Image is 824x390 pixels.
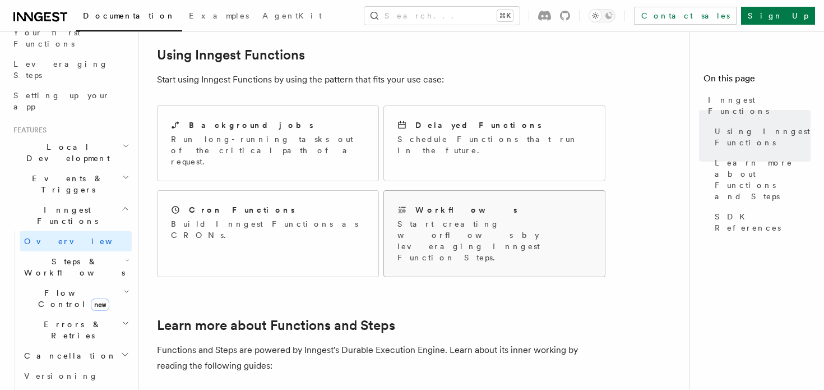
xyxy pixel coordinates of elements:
p: Functions and Steps are powered by Inngest's Durable Execution Engine. Learn about its inner work... [157,342,605,374]
span: AgentKit [262,11,322,20]
span: Cancellation [20,350,117,361]
button: Toggle dark mode [589,9,615,22]
a: Examples [182,3,256,30]
span: new [91,299,109,311]
p: Build Inngest Functions as CRONs. [171,218,365,241]
span: Overview [24,237,140,246]
a: Leveraging Steps [9,54,132,85]
a: AgentKit [256,3,328,30]
a: Using Inngest Functions [710,121,811,153]
span: Features [9,126,47,135]
span: Steps & Workflows [20,256,125,278]
a: Sign Up [741,7,815,25]
a: Delayed FunctionsSchedule Functions that run in the future. [383,105,605,181]
span: Inngest Functions [9,204,121,227]
button: Flow Controlnew [20,283,132,314]
p: Start creating worflows by leveraging Inngest Function Steps. [397,218,591,263]
button: Search...⌘K [364,7,520,25]
p: Start using Inngest Functions by using the pattern that fits your use case: [157,72,605,88]
h4: On this page [703,72,811,90]
a: Learn more about Functions and Steps [710,153,811,207]
span: Inngest Functions [708,94,811,117]
h2: Workflows [415,204,517,215]
button: Cancellation [20,346,132,366]
span: Setting up your app [13,91,110,111]
a: Versioning [20,366,132,386]
button: Steps & Workflows [20,251,132,283]
h2: Background jobs [189,120,313,131]
span: Versioning [24,371,98,380]
span: Flow Control [20,287,123,310]
a: Inngest Functions [703,90,811,121]
span: Learn more about Functions and Steps [715,157,811,202]
span: Errors & Retries [20,319,122,341]
a: Your first Functions [9,22,132,54]
a: Setting up your app [9,85,132,117]
a: Contact sales [634,7,737,25]
button: Local Development [9,137,132,168]
span: Local Development [9,141,122,164]
a: Overview [20,231,132,251]
a: Background jobsRun long-running tasks out of the critical path of a request. [157,105,379,181]
h2: Delayed Functions [415,120,541,131]
span: Using Inngest Functions [715,126,811,148]
button: Inngest Functions [9,200,132,231]
a: SDK References [710,207,811,238]
span: Documentation [83,11,175,20]
a: Using Inngest Functions [157,47,305,63]
p: Run long-running tasks out of the critical path of a request. [171,134,365,167]
a: WorkflowsStart creating worflows by leveraging Inngest Function Steps. [383,190,605,277]
span: Examples [189,11,249,20]
button: Errors & Retries [20,314,132,346]
button: Events & Triggers [9,168,132,200]
kbd: ⌘K [497,10,513,21]
span: Events & Triggers [9,173,122,195]
span: SDK References [715,211,811,233]
p: Schedule Functions that run in the future. [397,134,591,156]
span: Leveraging Steps [13,59,108,80]
a: Cron FunctionsBuild Inngest Functions as CRONs. [157,190,379,277]
a: Documentation [76,3,182,31]
a: Learn more about Functions and Steps [157,318,395,333]
h2: Cron Functions [189,204,295,215]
